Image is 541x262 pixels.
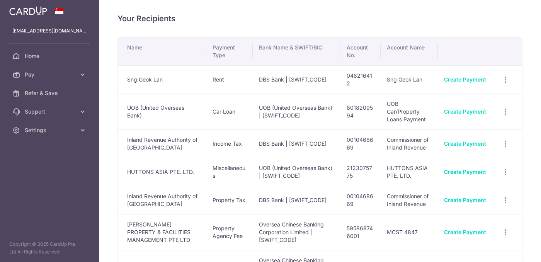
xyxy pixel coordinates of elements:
[253,186,340,214] td: DBS Bank | [SWIFT_CODE]
[118,158,206,186] td: HUTTONS ASIA PTE. LTD.
[444,197,486,203] a: Create Payment
[340,129,381,158] td: 0010468669
[118,129,206,158] td: Inland Revenue Authority of [GEOGRAPHIC_DATA]
[381,65,438,94] td: Sng Geok Lan
[340,94,381,129] td: 8018209594
[9,6,47,15] img: CardUp
[25,126,76,134] span: Settings
[25,52,76,60] span: Home
[206,129,253,158] td: Income Tax
[381,186,438,214] td: Commissioner of Inland Revenue
[253,158,340,186] td: UOB (United Overseas Bank) | [SWIFT_CODE]
[118,65,206,94] td: Sng Geok Lan
[253,37,340,65] th: Bank Name & SWIFT/BIC
[444,108,486,115] a: Create Payment
[253,94,340,129] td: UOB (United Overseas Bank) | [SWIFT_CODE]
[444,229,486,235] a: Create Payment
[206,37,253,65] th: Payment Type
[444,76,486,83] a: Create Payment
[381,94,438,129] td: UOB Car/Property Loans Payment
[117,12,522,25] h4: Your Recipients
[381,214,438,250] td: MCST 4847
[444,140,486,147] a: Create Payment
[340,37,381,65] th: Account No.
[381,129,438,158] td: Commissioner of Inland Revenue
[206,214,253,250] td: Property Agency Fee
[253,65,340,94] td: DBS Bank | [SWIFT_CODE]
[206,158,253,186] td: Miscellaneous
[12,27,87,35] p: [EMAIL_ADDRESS][DOMAIN_NAME]
[253,214,340,250] td: Oversea Chinese Banking Corporation Limited | [SWIFT_CODE]
[340,65,381,94] td: 048216412
[118,186,206,214] td: Inland Revenue Authority of [GEOGRAPHIC_DATA]
[253,129,340,158] td: DBS Bank | [SWIFT_CODE]
[25,89,76,97] span: Refer & Save
[25,108,76,116] span: Support
[340,214,381,250] td: 595868746001
[118,214,206,250] td: [PERSON_NAME] PROPERTY & FACILITIES MANAGEMENT PTE LTD
[25,71,76,78] span: Pay
[206,65,253,94] td: Rent
[444,168,486,175] a: Create Payment
[206,186,253,214] td: Property Tax
[118,94,206,129] td: UOB (United Overseas Bank)
[206,94,253,129] td: Car Loan
[381,37,438,65] th: Account Name
[340,186,381,214] td: 0010468669
[381,158,438,186] td: HUTTONS ASIA PTE. LTD.
[340,158,381,186] td: 2123075775
[118,37,206,65] th: Name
